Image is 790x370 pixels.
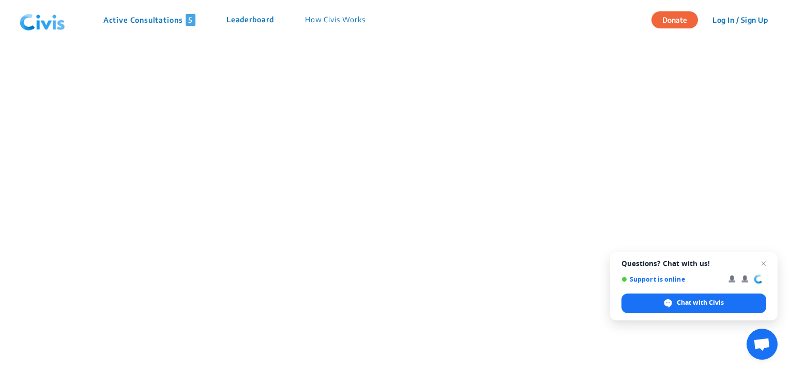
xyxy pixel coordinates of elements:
div: Open chat [747,329,778,360]
span: Support is online [621,275,721,283]
span: Close chat [757,257,770,270]
span: Chat with Civis [677,298,724,307]
p: Leaderboard [226,14,274,26]
p: Active Consultations [103,14,195,26]
p: How Civis Works [305,14,366,26]
button: Log In / Sign Up [706,12,774,28]
span: 5 [186,14,195,26]
img: navlogo.png [16,5,69,36]
div: Chat with Civis [621,294,766,313]
span: Questions? Chat with us! [621,259,766,268]
button: Donate [651,11,698,28]
a: Donate [651,14,706,24]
